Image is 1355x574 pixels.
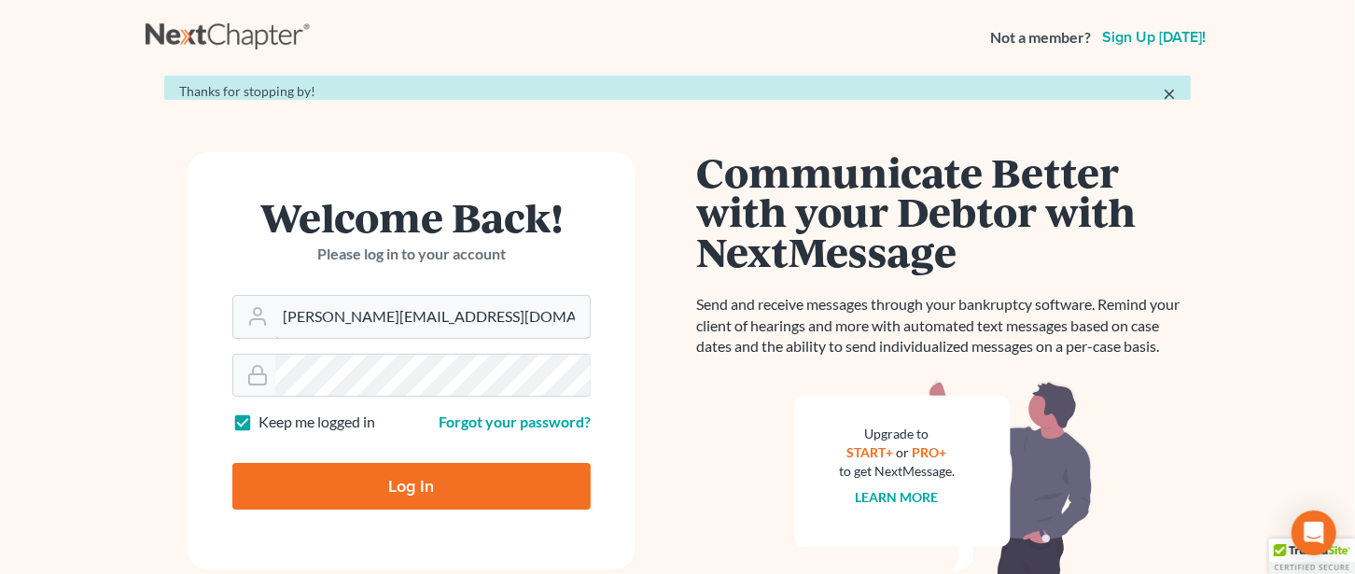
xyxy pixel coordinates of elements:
[990,27,1091,49] strong: Not a member?
[179,82,1176,101] div: Thanks for stopping by!
[439,413,591,430] a: Forgot your password?
[839,462,955,481] div: to get NextMessage.
[1163,82,1176,105] a: ×
[839,425,955,443] div: Upgrade to
[232,197,591,237] h1: Welcome Back!
[1292,511,1336,555] div: Open Intercom Messenger
[1269,539,1355,574] div: TrustedSite Certified
[258,412,375,433] label: Keep me logged in
[696,294,1191,358] p: Send and receive messages through your bankruptcy software. Remind your client of hearings and mo...
[232,463,591,510] input: Log In
[847,444,894,460] a: START+
[275,296,590,337] input: Email Address
[696,152,1191,272] h1: Communicate Better with your Debtor with NextMessage
[232,244,591,265] p: Please log in to your account
[1098,30,1209,45] a: Sign up [DATE]!
[913,444,947,460] a: PRO+
[897,444,910,460] span: or
[856,489,939,505] a: Learn more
